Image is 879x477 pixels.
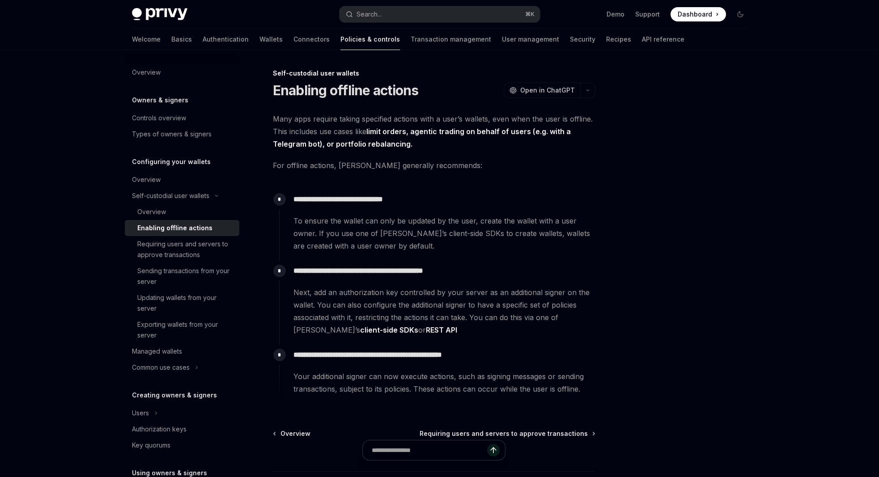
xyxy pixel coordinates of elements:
span: To ensure the wallet can only be updated by the user, create the wallet with a user owner. If you... [293,215,595,252]
div: Overview [132,67,161,78]
span: Open in ChatGPT [520,86,575,95]
button: Toggle dark mode [733,7,747,21]
button: Open in ChatGPT [504,83,580,98]
h5: Owners & signers [132,95,188,106]
div: Sending transactions from your server [137,266,234,287]
button: Open search [340,6,540,22]
a: Exporting wallets from your server [125,317,239,343]
span: Overview [280,429,310,438]
span: Dashboard [678,10,712,19]
div: Requiring users and servers to approve transactions [137,239,234,260]
a: Basics [171,29,192,50]
div: Exporting wallets from your server [137,319,234,341]
span: Requiring users and servers to approve transactions [420,429,588,438]
div: Search... [357,9,382,20]
a: Controls overview [125,110,239,126]
div: Users [132,408,149,418]
div: Overview [137,207,166,217]
a: User management [502,29,559,50]
a: Managed wallets [125,343,239,359]
button: Send message [487,444,500,456]
strong: limit orders, agentic trading on behalf of users (e.g. with a Telegram bot), or portfolio rebalan... [273,127,571,148]
a: Dashboard [671,7,726,21]
a: Authentication [203,29,249,50]
a: Wallets [259,29,283,50]
div: Controls overview [132,113,186,123]
button: Toggle Common use cases section [125,359,239,376]
div: Authorization keys [132,424,187,435]
a: Transaction management [411,29,491,50]
input: Ask a question... [372,440,487,460]
div: Managed wallets [132,346,182,357]
a: Key quorums [125,437,239,453]
a: Overview [274,429,310,438]
h1: Enabling offline actions [273,82,419,98]
h5: Creating owners & signers [132,390,217,401]
a: Policies & controls [340,29,400,50]
div: Enabling offline actions [137,223,212,233]
div: Key quorums [132,440,170,451]
a: REST API [426,325,457,335]
a: Updating wallets from your server [125,290,239,317]
span: For offline actions, [PERSON_NAME] generally recommends: [273,159,595,172]
a: Support [635,10,660,19]
div: Self-custodial user wallets [273,69,595,78]
a: Overview [125,64,239,80]
img: dark logo [132,8,187,21]
a: Requiring users and servers to approve transactions [420,429,594,438]
a: Overview [125,172,239,188]
span: ⌘ K [525,11,535,18]
a: API reference [642,29,684,50]
a: Types of owners & signers [125,126,239,142]
span: Next, add an authorization key controlled by your server as an additional signer on the wallet. Y... [293,286,595,336]
button: Toggle Self-custodial user wallets section [125,188,239,204]
button: Toggle Users section [125,405,239,421]
a: Sending transactions from your server [125,263,239,290]
span: Your additional signer can now execute actions, such as signing messages or sending transactions,... [293,370,595,395]
a: Recipes [606,29,631,50]
a: client-side SDKs [360,325,418,335]
div: Self-custodial user wallets [132,190,209,201]
div: Overview [132,174,161,185]
span: Many apps require taking specified actions with a user’s wallets, even when the user is offline. ... [273,113,595,150]
div: Common use cases [132,362,190,373]
h5: Configuring your wallets [132,156,211,167]
a: Security [570,29,595,50]
a: Requiring users and servers to approve transactions [125,236,239,263]
div: Types of owners & signers [132,129,212,139]
a: Connectors [293,29,330,50]
a: Demo [607,10,624,19]
a: Overview [125,204,239,220]
a: Welcome [132,29,161,50]
a: Enabling offline actions [125,220,239,236]
a: Authorization keys [125,421,239,437]
div: Updating wallets from your server [137,292,234,314]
